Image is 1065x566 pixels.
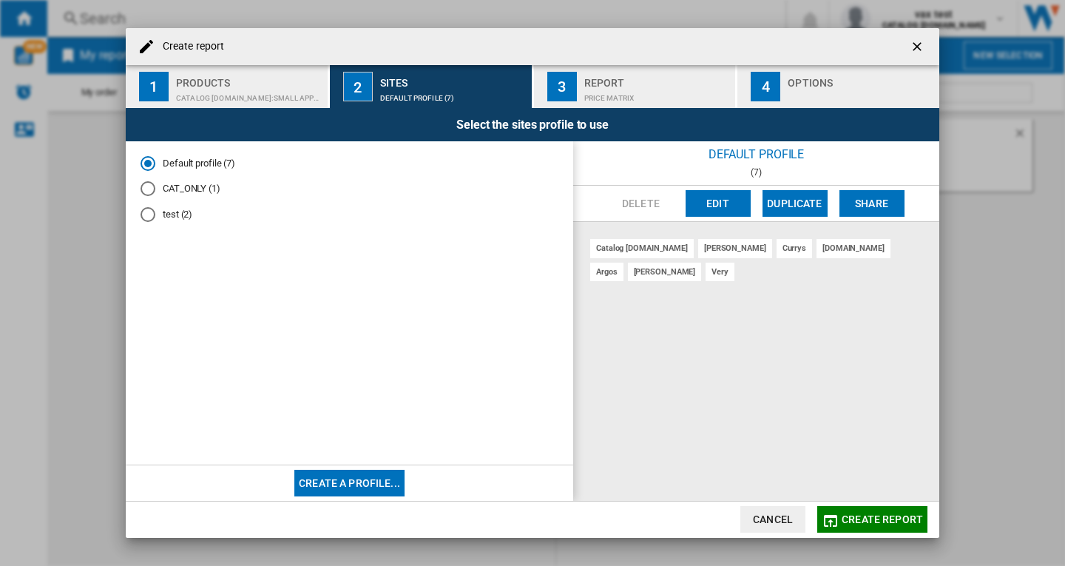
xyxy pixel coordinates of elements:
div: [PERSON_NAME] [628,263,702,281]
div: currys [777,239,812,257]
div: (7) [573,167,939,178]
button: getI18NText('BUTTONS.CLOSE_DIALOG') [904,32,933,61]
div: Options [788,71,933,87]
button: Share [839,190,905,217]
md-radio-button: CAT_ONLY (1) [141,182,558,196]
button: 3 Report Price Matrix [534,65,737,108]
div: Report [584,71,730,87]
button: Cancel [740,506,805,533]
button: Duplicate [763,190,828,217]
button: Create report [817,506,927,533]
h4: Create report [155,39,224,54]
span: Create report [842,513,923,525]
div: Default profile (7) [380,87,526,102]
ng-md-icon: getI18NText('BUTTONS.CLOSE_DIALOG') [910,39,927,57]
div: 3 [547,72,577,101]
div: catalog [DOMAIN_NAME] [590,239,694,257]
button: 2 Sites Default profile (7) [330,65,533,108]
div: Price Matrix [584,87,730,102]
div: Products [176,71,322,87]
div: very [706,263,734,281]
div: Sites [380,71,526,87]
div: CATALOG [DOMAIN_NAME]:Small appliances [176,87,322,102]
div: 2 [343,72,373,101]
button: 1 Products CATALOG [DOMAIN_NAME]:Small appliances [126,65,329,108]
div: [PERSON_NAME] [698,239,772,257]
div: 4 [751,72,780,101]
div: Select the sites profile to use [126,108,939,141]
button: 4 Options [737,65,939,108]
div: [DOMAIN_NAME] [816,239,890,257]
button: Edit [686,190,751,217]
div: Default profile [573,141,939,167]
button: Delete [609,190,674,217]
div: 1 [139,72,169,101]
button: Create a profile... [294,470,405,496]
md-radio-button: Default profile (7) [141,156,558,170]
md-radio-button: test (2) [141,208,558,222]
div: argos [590,263,623,281]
